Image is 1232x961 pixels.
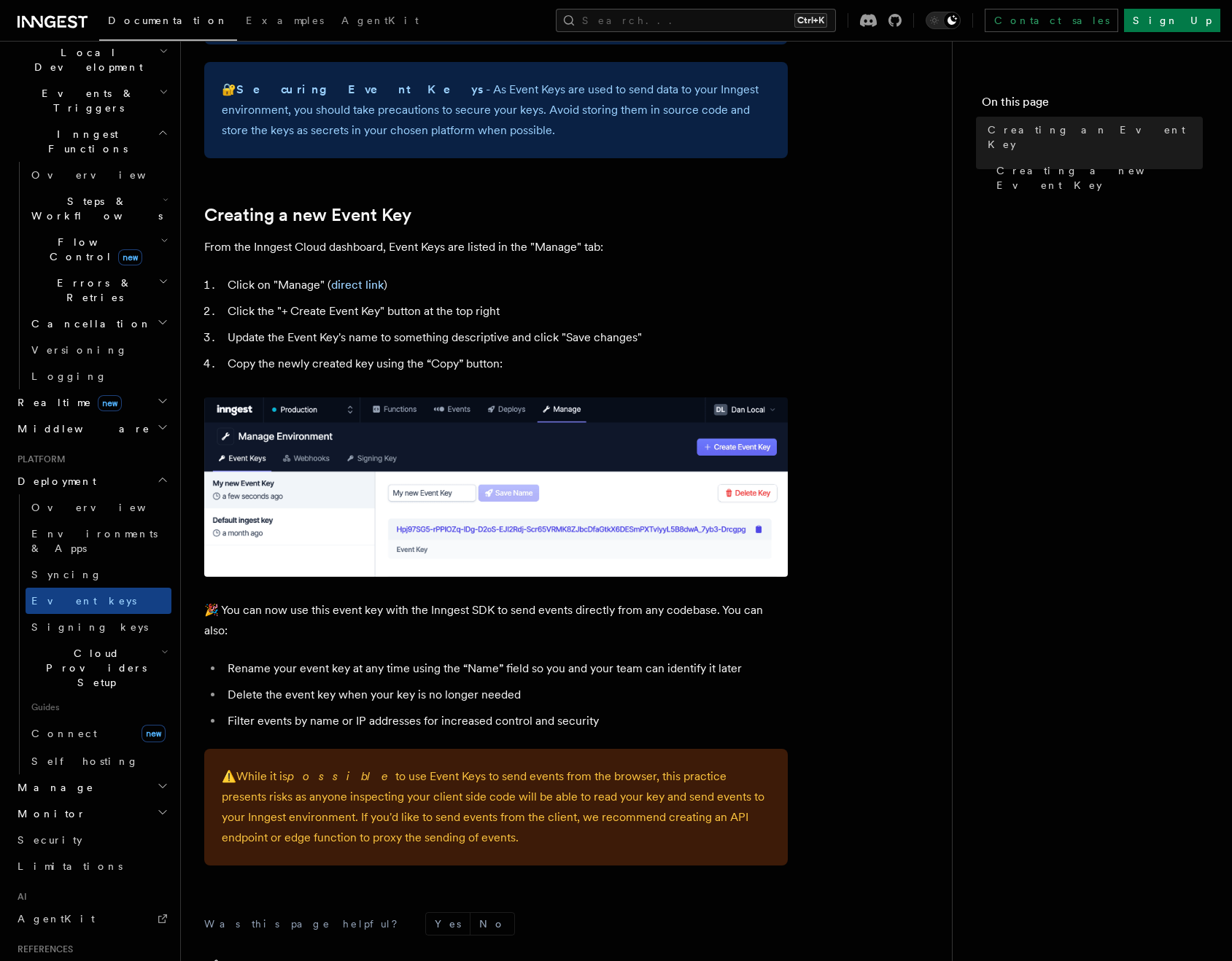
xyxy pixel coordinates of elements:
p: While it is to use Event Keys to send events from the browser, this practice presents risks as an... [222,766,770,848]
a: Overview [26,494,171,521]
a: Creating an Event Key [982,117,1203,157]
strong: Securing Event Keys [236,82,486,96]
span: Errors & Retries [26,276,158,305]
button: Steps & Workflows [26,188,171,229]
span: Deployment [12,474,96,489]
li: Delete the event key when your key is no longer needed [223,685,788,705]
h4: On this page [982,93,1203,117]
button: Monitor [12,801,171,827]
span: Guides [26,696,171,719]
span: AI [12,891,27,903]
button: Deployment [12,468,171,494]
a: Event keys [26,588,171,614]
li: Copy the newly created key using the “Copy” button: [223,354,788,374]
li: Click on "Manage" ( ) [223,275,788,295]
button: Search...Ctrl+K [556,9,836,32]
span: Syncing [31,569,102,580]
a: Examples [237,4,333,39]
button: Manage [12,774,171,801]
span: Middleware [12,421,150,436]
a: Creating a new Event Key [991,157,1203,198]
span: Creating a new Event Key [996,163,1203,192]
span: Realtime [12,395,122,410]
div: Deployment [12,494,171,774]
span: Logging [31,370,107,382]
span: Limitations [18,860,123,872]
p: Was this page helpful? [204,917,408,931]
a: AgentKit [333,4,427,39]
span: Event keys [31,595,136,607]
button: Events & Triggers [12,80,171,121]
a: Security [12,827,171,853]
a: Logging [26,363,171,389]
a: Environments & Apps [26,521,171,561]
span: Overview [31,169,182,181]
span: new [98,395,122,411]
a: Signing keys [26,614,171,640]
span: Manage [12,780,94,795]
span: Signing keys [31,621,148,633]
a: Syncing [26,561,171,588]
span: Flow Control [26,235,160,264]
a: Documentation [99,4,237,41]
span: Creating an Event Key [988,122,1203,152]
span: Inngest Functions [12,127,158,156]
li: Rename your event key at any time using the “Name” field so you and your team can identify it later [223,658,788,679]
button: Errors & Retries [26,270,171,311]
span: Environments & Apps [31,528,158,554]
p: 🔐 - As Event Keys are used to send data to your Inngest environment, you should take precautions ... [222,79,770,141]
li: Update the Event Key's name to something descriptive and click "Save changes" [223,327,788,348]
kbd: Ctrl+K [794,13,827,28]
span: AgentKit [18,913,95,925]
span: Self hosting [31,755,139,767]
span: Examples [246,15,324,26]
button: Middleware [12,416,171,442]
a: Versioning [26,337,171,363]
span: Steps & Workflows [26,194,163,223]
button: Inngest Functions [12,121,171,162]
span: Platform [12,454,66,465]
a: Contact sales [985,9,1118,32]
span: Security [18,834,82,846]
li: Filter events by name or IP addresses for increased control and security [223,711,788,731]
button: Yes [426,913,470,935]
a: Self hosting [26,748,171,774]
span: References [12,944,73,955]
span: Overview [31,502,182,513]
span: new [142,725,166,742]
a: Sign Up [1124,9,1220,32]
em: possible [287,769,395,783]
li: Click the "+ Create Event Key" button at the top right [223,301,788,322]
a: Overview [26,162,171,188]
span: ⚠️ [222,769,236,783]
span: Cloud Providers Setup [26,646,161,690]
a: AgentKit [12,906,171,932]
span: new [118,249,142,265]
span: AgentKit [341,15,419,26]
span: Documentation [108,15,228,26]
button: Realtimenew [12,389,171,416]
span: Monitor [12,806,86,821]
a: Connectnew [26,719,171,748]
button: No [470,913,514,935]
button: Cancellation [26,311,171,337]
span: Local Development [12,45,159,74]
a: Limitations [12,853,171,879]
span: Connect [31,728,97,739]
button: Local Development [12,39,171,80]
a: direct link [331,278,384,292]
button: Flow Controlnew [26,229,171,270]
p: From the Inngest Cloud dashboard, Event Keys are listed in the "Manage" tab: [204,237,788,257]
button: Toggle dark mode [926,12,961,29]
a: Creating a new Event Key [204,205,411,225]
p: 🎉 You can now use this event key with the Inngest SDK to send events directly from any codebase. ... [204,600,788,641]
span: Events & Triggers [12,86,159,115]
button: Cloud Providers Setup [26,640,171,696]
span: Versioning [31,344,128,356]
div: Inngest Functions [12,162,171,389]
img: A newly created Event Key in the Inngest Cloud dashboard [204,397,788,577]
span: Cancellation [26,316,152,331]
